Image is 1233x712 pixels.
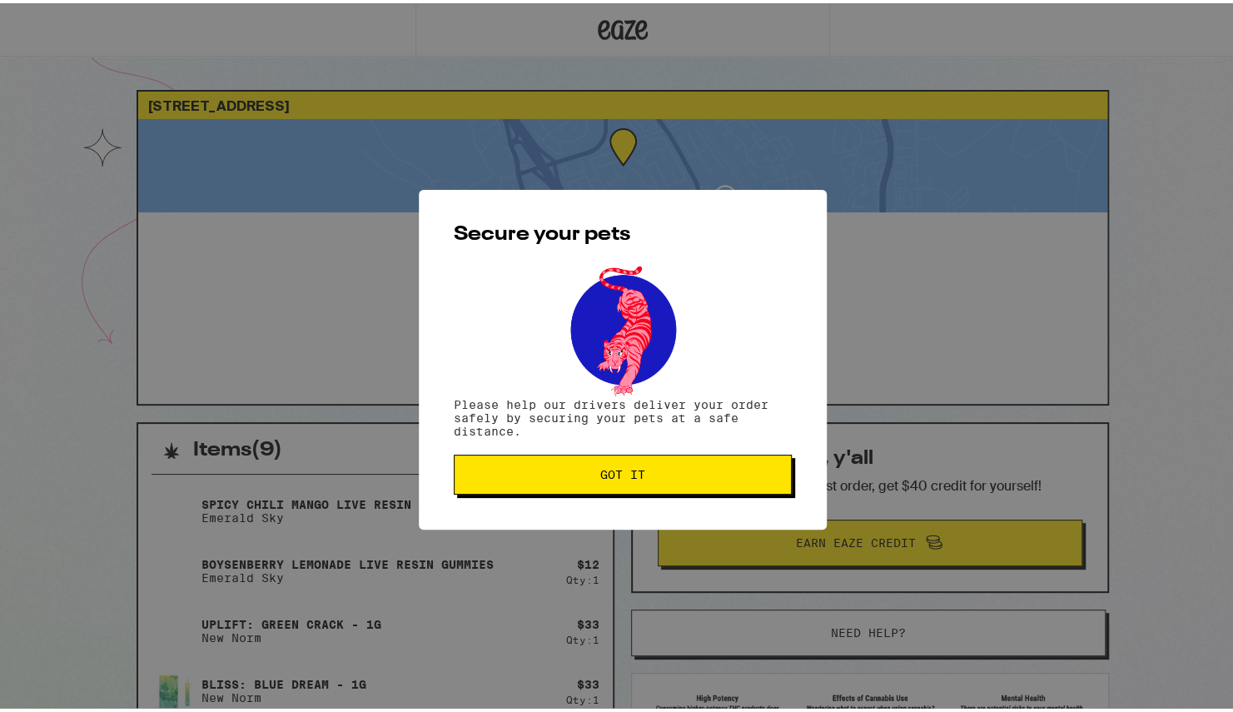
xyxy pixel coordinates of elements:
img: pets [554,258,691,395]
h2: Secure your pets [454,222,792,241]
button: Got it [454,451,792,491]
span: Hi. Need any help? [10,12,120,25]
span: Got it [600,466,645,477]
p: Please help our drivers deliver your order safely by securing your pets at a safe distance. [454,395,792,435]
